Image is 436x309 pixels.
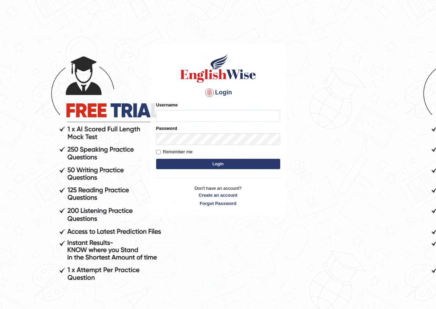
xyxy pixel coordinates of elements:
[156,87,280,98] h4: Login
[179,53,257,84] img: Logo of English Wise sign in for intelligent practice with AI
[156,102,178,108] label: Username
[156,148,193,155] label: Remember me
[156,125,177,132] label: Password
[156,159,280,169] button: Login
[156,185,280,206] p: Don't have an account?
[156,150,161,154] input: Remember me
[156,192,280,198] a: Create an account
[156,200,280,207] a: Forgot Password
